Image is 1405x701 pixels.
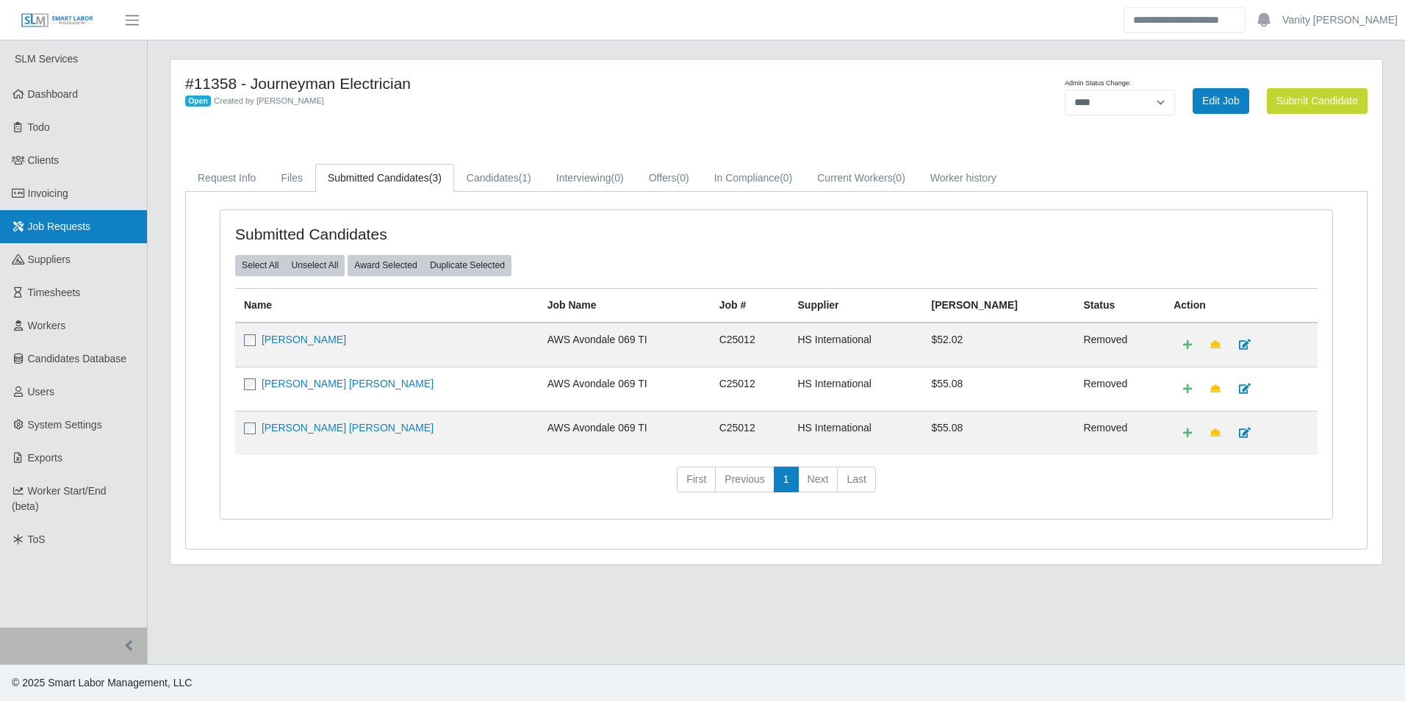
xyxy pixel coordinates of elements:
[1074,323,1165,367] td: removed
[429,172,442,184] span: (3)
[235,255,345,276] div: bulk actions
[1174,332,1201,358] a: Add Default Cost Code
[1282,12,1398,28] a: Vanity [PERSON_NAME]
[28,154,60,166] span: Clients
[539,367,711,411] td: AWS Avondale 069 TI
[214,96,324,105] span: Created by [PERSON_NAME]
[235,255,285,276] button: Select All
[185,164,268,193] a: Request Info
[789,367,923,411] td: HS International
[711,288,789,323] th: Job #
[711,411,789,455] td: C25012
[235,225,673,243] h4: Submitted Candidates
[28,353,127,364] span: Candidates Database
[1174,420,1201,446] a: Add Default Cost Code
[423,255,511,276] button: Duplicate Selected
[1201,332,1230,358] a: Make Team Lead
[519,172,531,184] span: (1)
[28,254,71,265] span: Suppliers
[923,323,1075,367] td: $52.02
[1074,288,1165,323] th: Status
[636,164,702,193] a: Offers
[789,288,923,323] th: Supplier
[923,411,1075,455] td: $55.08
[28,386,55,398] span: Users
[702,164,805,193] a: In Compliance
[28,533,46,545] span: ToS
[1124,7,1246,33] input: Search
[918,164,1009,193] a: Worker history
[1074,411,1165,455] td: removed
[262,378,434,389] a: [PERSON_NAME] [PERSON_NAME]
[1201,376,1230,402] a: Make Team Lead
[315,164,454,193] a: Submitted Candidates
[677,172,689,184] span: (0)
[789,411,923,455] td: HS International
[262,422,434,434] a: [PERSON_NAME] [PERSON_NAME]
[21,12,94,29] img: SLM Logo
[1074,367,1165,411] td: removed
[539,323,711,367] td: AWS Avondale 069 TI
[28,88,79,100] span: Dashboard
[1174,376,1201,402] a: Add Default Cost Code
[1065,79,1131,89] label: Admin Status Change:
[544,164,636,193] a: Interviewing
[539,411,711,455] td: AWS Avondale 069 TI
[28,320,66,331] span: Workers
[28,121,50,133] span: Todo
[1267,88,1368,114] button: Submit Candidate
[28,419,102,431] span: System Settings
[805,164,918,193] a: Current Workers
[12,485,107,512] span: Worker Start/End (beta)
[185,74,866,93] h4: #11358 - Journeyman Electrician
[611,172,624,184] span: (0)
[923,288,1075,323] th: [PERSON_NAME]
[268,164,315,193] a: Files
[284,255,345,276] button: Unselect All
[185,96,211,107] span: Open
[12,677,192,689] span: © 2025 Smart Labor Management, LLC
[28,187,68,199] span: Invoicing
[780,172,792,184] span: (0)
[774,467,799,493] a: 1
[15,53,78,65] span: SLM Services
[454,164,544,193] a: Candidates
[262,334,346,345] a: [PERSON_NAME]
[348,255,511,276] div: bulk actions
[711,323,789,367] td: C25012
[28,220,91,232] span: Job Requests
[28,287,81,298] span: Timesheets
[235,288,539,323] th: Name
[28,452,62,464] span: Exports
[923,367,1075,411] td: $55.08
[789,323,923,367] td: HS International
[235,467,1318,505] nav: pagination
[348,255,424,276] button: Award Selected
[1193,88,1249,114] a: Edit Job
[539,288,711,323] th: Job Name
[1165,288,1318,323] th: Action
[1201,420,1230,446] a: Make Team Lead
[893,172,905,184] span: (0)
[711,367,789,411] td: C25012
